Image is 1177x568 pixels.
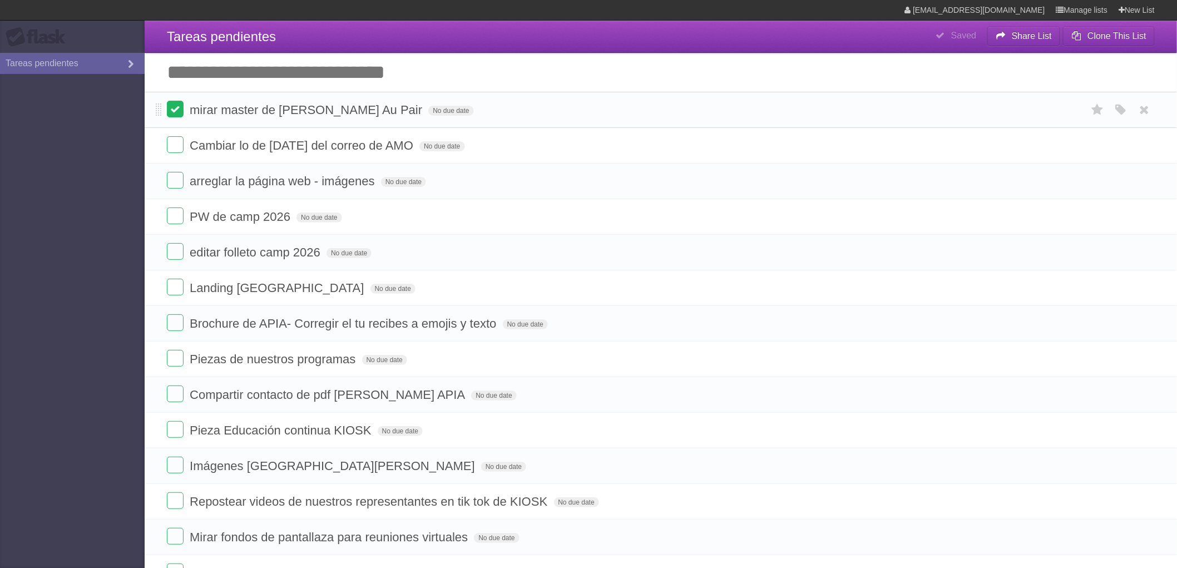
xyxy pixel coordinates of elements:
span: Imágenes [GEOGRAPHIC_DATA][PERSON_NAME] [190,459,478,473]
button: Share List [987,26,1061,46]
span: Repostear videos de nuestros representantes en tik tok de KIOSK [190,495,550,508]
span: No due date [327,248,372,258]
label: Done [167,350,184,367]
span: No due date [471,391,516,401]
span: mirar master de [PERSON_NAME] Au Pair [190,103,425,117]
button: Clone This List [1063,26,1155,46]
label: Done [167,386,184,402]
span: No due date [378,426,423,436]
label: Done [167,279,184,295]
span: No due date [474,533,519,543]
span: Brochure de APIA- Corregir el tu recibes a emojis y texto [190,317,499,330]
span: No due date [481,462,526,472]
span: Landing [GEOGRAPHIC_DATA] [190,281,367,295]
span: Cambiar lo de [DATE] del correo de AMO [190,139,416,152]
label: Done [167,243,184,260]
span: No due date [362,355,407,365]
label: Done [167,101,184,117]
span: Pieza Educación continua KIOSK [190,423,374,437]
span: Mirar fondos de pantallaza para reuniones virtuales [190,530,471,544]
span: No due date [428,106,473,116]
span: Piezas de nuestros programas [190,352,358,366]
label: Done [167,528,184,545]
label: Done [167,492,184,509]
label: Star task [1087,101,1108,119]
b: Clone This List [1087,31,1146,41]
label: Done [167,136,184,153]
label: Done [167,421,184,438]
b: Saved [951,31,976,40]
span: PW de camp 2026 [190,210,293,224]
label: Done [167,172,184,189]
div: Flask [6,27,72,47]
span: Tareas pendientes [167,29,276,44]
label: Done [167,208,184,224]
span: editar folleto camp 2026 [190,245,323,259]
label: Done [167,314,184,331]
b: Share List [1012,31,1052,41]
span: arreglar la página web - imágenes [190,174,378,188]
span: No due date [503,319,548,329]
span: Compartir contacto de pdf [PERSON_NAME] APIA [190,388,468,402]
span: No due date [381,177,426,187]
span: No due date [419,141,464,151]
span: No due date [370,284,416,294]
span: No due date [296,213,342,223]
label: Done [167,457,184,473]
span: No due date [554,497,599,507]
